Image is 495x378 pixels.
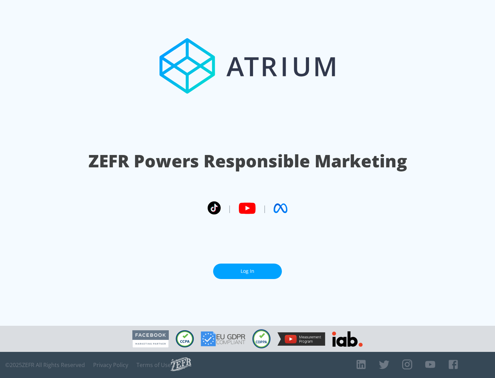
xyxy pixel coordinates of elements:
span: © 2025 ZEFR All Rights Reserved [5,362,85,368]
a: Log In [213,264,282,279]
img: CCPA Compliant [176,330,194,347]
a: Terms of Use [136,362,171,368]
h1: ZEFR Powers Responsible Marketing [88,149,407,173]
span: | [228,203,232,213]
span: | [263,203,267,213]
img: GDPR Compliant [201,331,245,346]
img: IAB [332,331,363,347]
img: YouTube Measurement Program [277,332,325,346]
img: Facebook Marketing Partner [132,330,169,348]
img: COPPA Compliant [252,329,271,348]
a: Privacy Policy [93,362,128,368]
